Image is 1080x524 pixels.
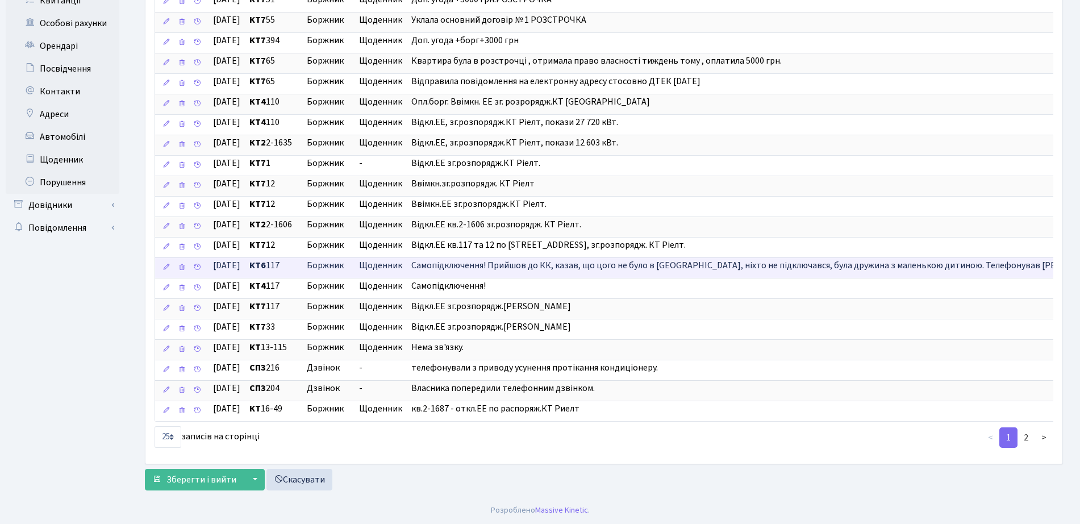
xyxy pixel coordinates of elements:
span: Боржник [307,95,350,109]
b: КТ7 [249,198,266,210]
span: 2-1635 [249,136,298,149]
span: 13-115 [249,341,298,354]
span: Щоденник [359,239,402,252]
span: Ввімкн.ЕЕ зг.розпорядж.КТ Ріелт. [411,198,547,210]
span: 117 [249,300,298,313]
a: Скасувати [266,469,332,490]
span: [DATE] [213,300,240,313]
span: Щоденник [359,259,402,272]
span: Боржник [307,198,350,211]
b: КТ7 [249,177,266,190]
span: [DATE] [213,382,240,394]
span: Щоденник [359,198,402,211]
span: Щоденник [359,14,402,27]
span: 65 [249,55,298,68]
span: 117 [249,280,298,293]
span: [DATE] [213,136,240,149]
a: Порушення [6,171,119,194]
span: Відкл.ЕЕ кв.2-1606 зг.розпорядж. КТ Ріелт. [411,218,581,231]
span: [DATE] [213,34,240,47]
span: [DATE] [213,259,240,272]
a: Орендарі [6,35,119,57]
span: [DATE] [213,116,240,128]
a: 1 [999,427,1018,448]
span: Боржник [307,177,350,190]
span: Уклала основний договір № 1 РОЗСТРОЧКА [411,14,586,26]
span: Відкл.ЕЕ, зг.розпорядж.КТ Ріелт, покази 27 720 кВт. [411,116,618,128]
span: 2-1606 [249,218,298,231]
span: 65 [249,75,298,88]
span: Відкл.ЕЕ зг.розпорядж.КТ Ріелт. [411,157,540,169]
span: телефонували з приводу усунення протікання кондиціонеру. [411,361,658,374]
a: Довідники [6,194,119,217]
span: Боржник [307,157,350,170]
span: [DATE] [213,198,240,210]
span: [DATE] [213,157,240,169]
b: КТ7 [249,321,266,333]
span: Квартира була в розстрочці , отримала право власності тиждень тому , оплатила 5000 грн. [411,55,782,67]
span: Відкл.ЕЕ, зг.розпорядж.КТ Ріелт, покази 12 603 кВт. [411,136,618,149]
span: Боржник [307,218,350,231]
span: [DATE] [213,321,240,333]
span: Відкл.ЕЕ кв.117 та 12 по [STREET_ADDRESS], зг.розпорядж. КТ Ріелт. [411,239,686,251]
b: КТ2 [249,136,266,149]
a: 2 [1017,427,1035,448]
span: Щоденник [359,95,402,109]
b: КТ [249,402,261,415]
label: записів на сторінці [155,426,260,448]
span: Дзвінок [307,382,350,395]
span: Зберегти і вийти [166,473,236,486]
b: КТ7 [249,157,266,169]
b: КТ7 [249,75,266,88]
span: 12 [249,198,298,211]
span: Власника попередили телефонним дзвінком. [411,382,595,394]
span: Відкл.ЕЕ зг.розпорядж.[PERSON_NAME] [411,321,571,333]
span: [DATE] [213,361,240,374]
span: [DATE] [213,95,240,108]
span: 394 [249,34,298,47]
span: Боржник [307,321,350,334]
span: Дзвінок [307,361,350,375]
span: кв.2-1687 - откл.ЕЕ по распоряж.КТ Риелт [411,402,579,415]
b: КТ2 [249,218,266,231]
a: Щоденник [6,148,119,171]
span: 216 [249,361,298,375]
span: Боржник [307,300,350,313]
span: Нема зв'язку. [411,341,464,354]
b: КТ7 [249,34,266,47]
span: Щоденник [359,177,402,190]
span: Щоденник [359,321,402,334]
span: Щоденник [359,116,402,129]
span: 110 [249,116,298,129]
span: Опл.борг. Ввімкн. ЕЕ зг. розрорядж.КТ [GEOGRAPHIC_DATA] [411,95,650,108]
span: Боржник [307,341,350,354]
span: - [359,157,402,170]
span: Боржник [307,239,350,252]
span: Боржник [307,75,350,88]
span: Боржник [307,116,350,129]
span: 1 [249,157,298,170]
a: > [1035,427,1053,448]
span: [DATE] [213,75,240,88]
span: 55 [249,14,298,27]
b: СП3 [249,382,266,394]
span: 33 [249,321,298,334]
span: [DATE] [213,14,240,26]
b: КТ4 [249,116,266,128]
span: Щоденник [359,55,402,68]
span: Боржник [307,34,350,47]
span: 16-49 [249,402,298,415]
span: Боржник [307,280,350,293]
b: КТ7 [249,55,266,67]
span: Боржник [307,14,350,27]
span: Ввімкн.зг.розпорядж. КТ Ріелт [411,177,535,190]
span: Боржник [307,136,350,149]
span: Щоденник [359,75,402,88]
span: Щоденник [359,136,402,149]
span: Самопідключення! [411,280,486,292]
span: 117 [249,259,298,272]
select: записів на сторінці [155,426,181,448]
b: КТ4 [249,95,266,108]
a: Повідомлення [6,217,119,239]
a: Massive Kinetic [535,504,588,516]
